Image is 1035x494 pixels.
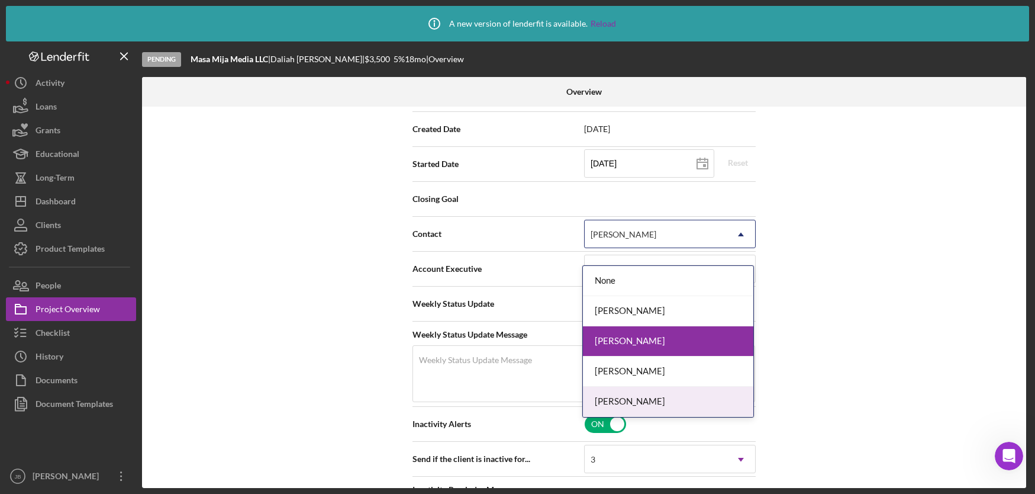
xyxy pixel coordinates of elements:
div: Pipeline and Forecast View [17,263,220,285]
div: Product Templates [36,237,105,264]
div: Educational [36,142,79,169]
div: 18 mo [405,54,426,64]
div: | Overview [426,54,464,64]
div: $3,500 [365,54,394,64]
div: People [36,274,61,300]
span: Rate your conversation [53,168,149,177]
div: Select... [591,265,618,274]
img: Profile image for Christina [172,19,195,43]
button: Checklist [6,321,136,345]
button: History [6,345,136,368]
span: Weekly Status Update [412,298,584,310]
a: Document Templates [6,392,136,416]
button: Loans [6,95,136,118]
text: JB [14,473,21,480]
div: We'll be back online [DATE] [24,363,198,375]
div: [PERSON_NAME] [30,464,107,491]
div: Document Templates [36,392,113,419]
a: Grants [6,118,136,142]
span: Home [26,399,53,408]
div: [PERSON_NAME] [53,179,121,191]
button: Documents [6,368,136,392]
div: None [583,266,753,296]
div: Activity [36,71,65,98]
div: Archive a Project [24,290,198,302]
div: Reset [728,154,748,172]
span: Created Date [412,123,584,135]
div: Update Permissions Settings [24,246,198,258]
span: Closing Goal [412,193,584,205]
span: Account Executive [412,263,584,275]
div: Documents [36,368,78,395]
span: Send if the client is inactive for... [412,453,584,465]
button: Long-Term [6,166,136,190]
div: Checklist [36,321,70,348]
div: Pending [142,52,181,67]
span: Search for help [24,219,96,231]
div: Close [204,19,225,40]
button: Project Overview [6,297,136,321]
div: [PERSON_NAME] [583,296,753,326]
div: Send us a message [24,350,198,363]
div: Loans [36,95,57,121]
div: Grants [36,118,60,145]
button: Product Templates [6,237,136,261]
div: • 18h ago [124,179,162,191]
div: Personal Profile Form [24,312,198,324]
div: 3 [591,455,595,464]
button: Educational [6,142,136,166]
span: Contact [412,228,584,240]
b: Masa Mija Media LLC [191,54,268,64]
div: Project Overview [36,297,100,324]
span: Messages [98,399,139,408]
button: Activity [6,71,136,95]
button: Messages [79,370,157,417]
div: History [36,345,63,371]
b: Overview [566,87,602,97]
button: Dashboard [6,190,136,213]
span: [DATE] [584,124,756,134]
button: JB[PERSON_NAME] [6,464,136,488]
div: [PERSON_NAME] [591,230,656,239]
iframe: Intercom live chat [995,442,1023,470]
div: A new version of lenderfit is available. [420,9,616,39]
div: [PERSON_NAME] [583,387,753,417]
p: How can we help? [24,104,213,124]
img: Profile image for Christina [24,167,48,191]
span: Help [188,399,207,408]
div: [PERSON_NAME] [583,326,753,357]
div: Update Permissions Settings [17,241,220,263]
span: Started Date [412,158,584,170]
p: Hi [PERSON_NAME] [24,84,213,104]
div: Personal Profile Form [17,307,220,329]
button: Clients [6,213,136,237]
button: Help [158,370,237,417]
div: Dashboard [36,190,76,216]
img: Profile image for Allison [149,19,173,43]
button: Reset [720,154,756,172]
div: [PERSON_NAME] [583,357,753,387]
div: Send us a messageWe'll be back online [DATE] [12,340,225,385]
div: | [191,54,270,64]
label: Weekly Status Update Message [419,355,532,365]
div: Pipeline and Forecast View [24,268,198,280]
div: 5 % [394,54,405,64]
span: Inactivity Alerts [412,418,584,430]
button: People [6,274,136,297]
div: Recent message [24,149,212,162]
div: Daliah [PERSON_NAME] | [270,54,365,64]
div: Recent messageProfile image for ChristinaRate your conversation[PERSON_NAME]•18h ago [12,139,225,201]
div: Long-Term [36,166,75,193]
